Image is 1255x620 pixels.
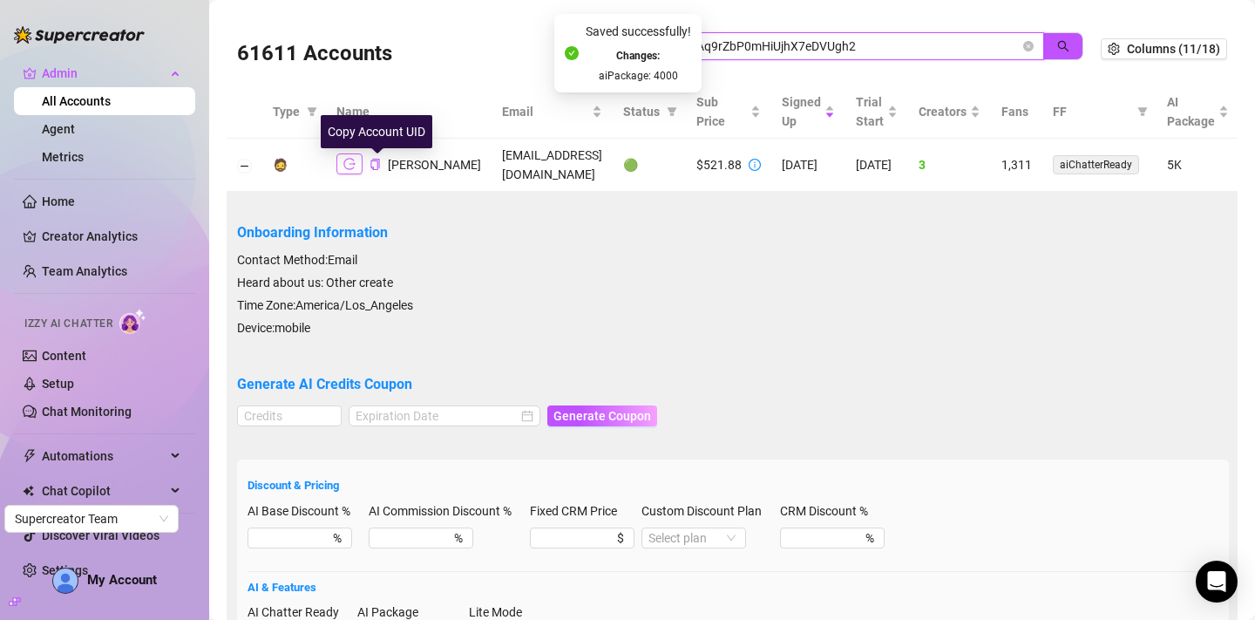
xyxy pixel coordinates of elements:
span: aiChatterReady [1053,155,1139,174]
span: copy [370,159,381,170]
span: Sub Price [696,92,747,131]
span: Creators [919,102,967,121]
button: Columns (11/18) [1101,38,1227,59]
button: logout [336,153,363,174]
img: logo-BBDzfeDw.svg [14,26,145,44]
span: filter [663,99,681,125]
td: [EMAIL_ADDRESS][DOMAIN_NAME] [492,139,613,192]
a: Discover Viral Videos [42,528,159,542]
th: AI Package [1157,85,1239,139]
td: [DATE] [845,139,908,192]
span: 1,311 [1001,158,1032,172]
div: Saved successfully! [586,22,691,41]
td: 5K [1157,139,1239,192]
div: Open Intercom Messenger [1196,561,1238,603]
span: setting [1108,43,1120,55]
span: search [1057,40,1069,52]
span: Admin [42,59,166,87]
span: thunderbolt [23,449,37,463]
span: FF [1053,102,1130,121]
span: Heard about us: Other create [237,276,393,290]
button: Collapse row [238,159,252,173]
span: Izzy AI Chatter [24,316,112,332]
th: Trial Start [845,85,908,139]
th: Email [492,85,613,139]
th: Name [326,85,492,139]
h5: Discount & Pricing [248,477,1218,494]
a: Creator Analytics [42,222,181,250]
img: AI Chatter [119,309,146,334]
td: [DATE] [771,139,845,192]
span: [PERSON_NAME] [388,158,481,172]
label: AI Base Discount % [248,501,362,521]
span: Email [502,102,588,121]
input: Expiration Date [356,406,518,426]
span: Trial Start [856,92,884,131]
span: crown [23,66,37,80]
span: My Account [87,572,157,588]
a: Setup [42,377,74,391]
span: filter [667,106,677,117]
div: 🧔 [273,155,288,174]
a: Metrics [42,150,84,164]
span: info-circle [749,159,761,171]
span: Device: mobile [237,321,310,335]
span: Automations [42,442,166,470]
label: AI Commission Discount % [369,501,523,521]
span: Signed Up [782,92,821,131]
span: filter [1137,106,1148,117]
h5: Generate AI Credits Coupon [237,374,1229,395]
span: filter [307,106,317,117]
input: Credits [238,406,341,426]
label: CRM Discount % [780,501,879,521]
input: Fixed CRM Price [537,528,614,548]
span: Type [273,102,300,121]
h5: Onboarding Information [237,222,1229,243]
span: 🟢 [623,158,638,172]
pre: aiPackage: 4000 [586,68,691,85]
button: Copy Account UID [370,158,381,171]
a: Team Analytics [42,264,127,278]
span: Supercreator Team [15,506,168,532]
span: logout [343,158,356,170]
span: Time Zone: America/Los_Angeles [237,298,413,312]
input: Search by UID / Name / Email / Creator Username [658,37,1020,56]
h5: AI & Features [248,579,1218,596]
a: Settings [42,563,88,577]
span: Columns (11/18) [1127,42,1220,56]
div: $521.88 [696,155,742,174]
th: Sub Price [686,85,771,139]
img: Chat Copilot [23,485,34,497]
label: Custom Discount Plan [641,501,773,521]
th: Creators [908,85,991,139]
div: Copy Account UID [321,115,432,148]
span: Chat Copilot [42,477,166,505]
input: AI Commission Discount % [376,528,451,548]
a: Content [42,349,86,363]
h3: 61611 Accounts [237,40,392,68]
a: Agent [42,122,75,136]
span: Contact Method: Email [237,253,357,267]
button: Generate Coupon [547,405,657,426]
a: Chat Monitoring [42,405,132,419]
span: build [9,596,21,608]
input: AI Base Discount % [254,528,329,548]
span: Status [623,102,660,121]
span: filter [1134,99,1151,125]
strong: Changes: [616,50,660,62]
span: check-circle [565,46,579,60]
span: filter [303,99,321,125]
span: AI Package [1167,92,1215,131]
span: Generate Coupon [553,409,651,423]
img: AD_cMMTxCeTpmN1d5MnKJ1j-_uXZCpTKapSSqNGg4PyXtR_tCW7gZXTNmFz2tpVv9LSyNV7ff1CaS4f4q0HLYKULQOwoM5GQR... [53,569,78,593]
input: CRM Discount % [787,528,862,548]
th: Fans [991,85,1042,139]
a: All Accounts [42,94,111,108]
a: Home [42,194,75,208]
span: 3 [919,158,926,172]
label: Fixed CRM Price [530,501,628,521]
button: close-circle [1023,41,1034,51]
th: Signed Up [771,85,845,139]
